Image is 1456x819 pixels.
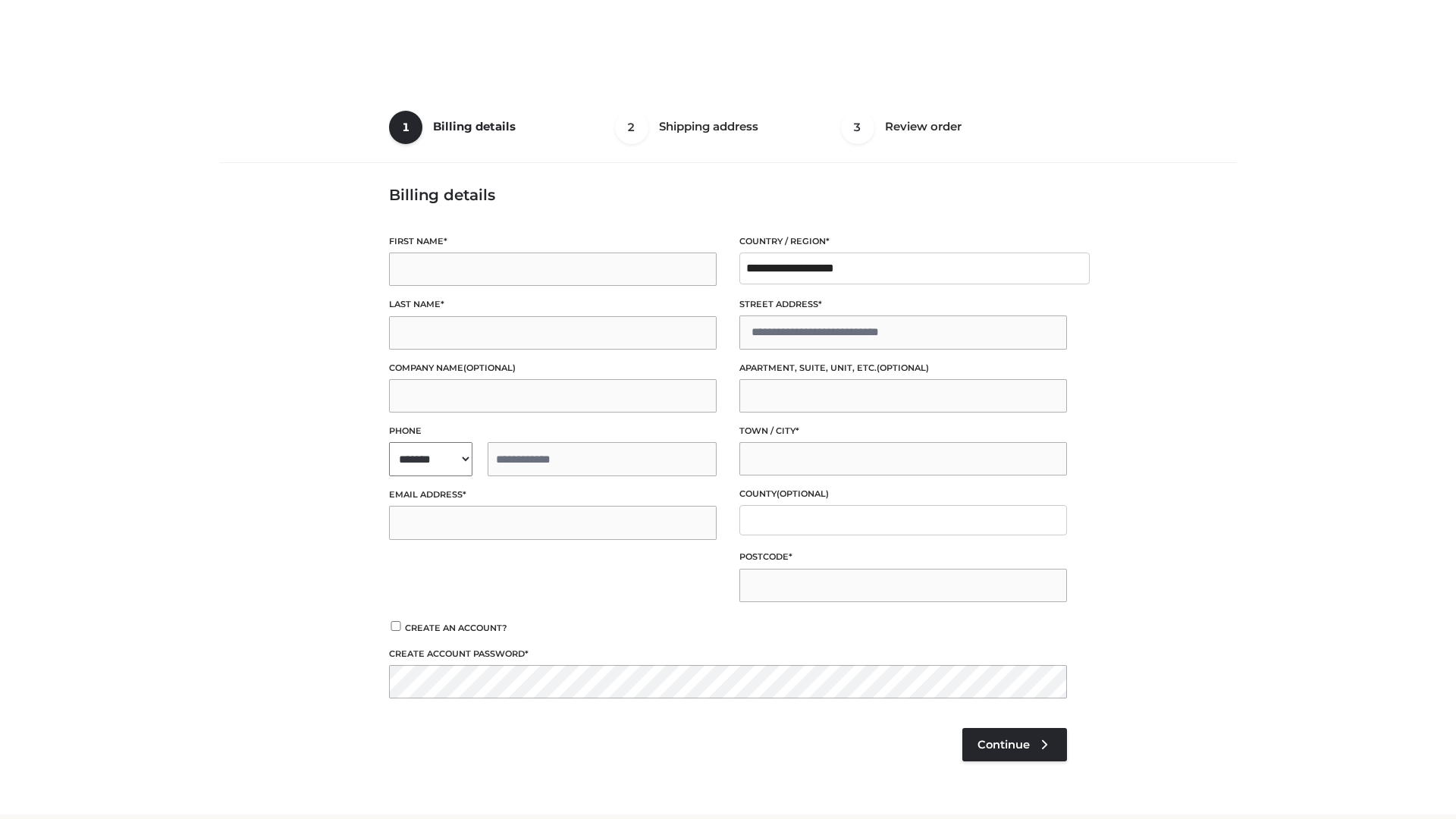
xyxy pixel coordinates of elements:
a: Continue [962,728,1067,761]
span: Continue [977,738,1030,752]
span: (optional) [463,362,516,373]
span: Create an account? [405,623,507,633]
h3: Billing details [389,186,1067,204]
label: Last name [389,297,717,312]
span: Billing details [433,119,516,133]
label: Company name [389,361,717,375]
input: Create an account? [389,621,403,631]
span: Review order [885,119,962,133]
span: 2 [615,111,648,144]
span: 3 [841,111,874,144]
span: Shipping address [659,119,758,133]
label: Apartment, suite, unit, etc. [739,361,1067,375]
label: Country / Region [739,234,1067,249]
label: County [739,487,1067,501]
span: (optional) [777,488,829,499]
label: First name [389,234,717,249]
span: (optional) [877,362,929,373]
span: 1 [389,111,422,144]
label: Street address [739,297,1067,312]
label: Postcode [739,550,1067,564]
label: Town / City [739,424,1067,438]
label: Create account password [389,647,1067,661]
label: Email address [389,488,717,502]
label: Phone [389,424,717,438]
